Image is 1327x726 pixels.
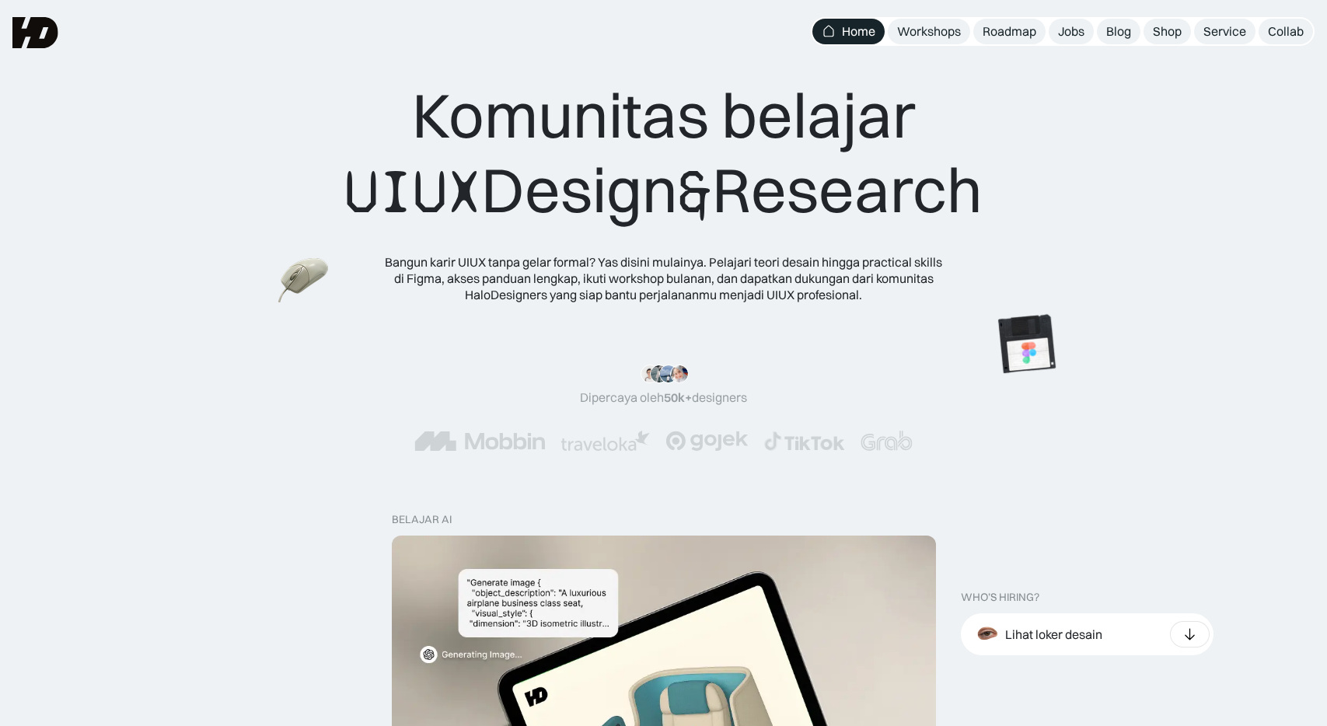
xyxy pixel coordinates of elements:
[384,254,944,302] div: Bangun karir UIUX tanpa gelar formal? Yas disini mulainya. Pelajari teori desain hingga practical...
[897,23,961,40] div: Workshops
[842,23,875,40] div: Home
[344,78,983,229] div: Komunitas belajar Design Research
[888,19,970,44] a: Workshops
[1144,19,1191,44] a: Shop
[664,389,692,405] span: 50k+
[983,23,1036,40] div: Roadmap
[1259,19,1313,44] a: Collab
[344,155,481,229] span: UIUX
[1097,19,1140,44] a: Blog
[1203,23,1246,40] div: Service
[1194,19,1255,44] a: Service
[1153,23,1182,40] div: Shop
[1268,23,1304,40] div: Collab
[1106,23,1131,40] div: Blog
[678,155,712,229] span: &
[1058,23,1084,40] div: Jobs
[961,591,1039,604] div: WHO’S HIRING?
[1049,19,1094,44] a: Jobs
[973,19,1046,44] a: Roadmap
[1005,627,1102,643] div: Lihat loker desain
[812,19,885,44] a: Home
[580,389,747,406] div: Dipercaya oleh designers
[392,513,452,526] div: belajar ai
